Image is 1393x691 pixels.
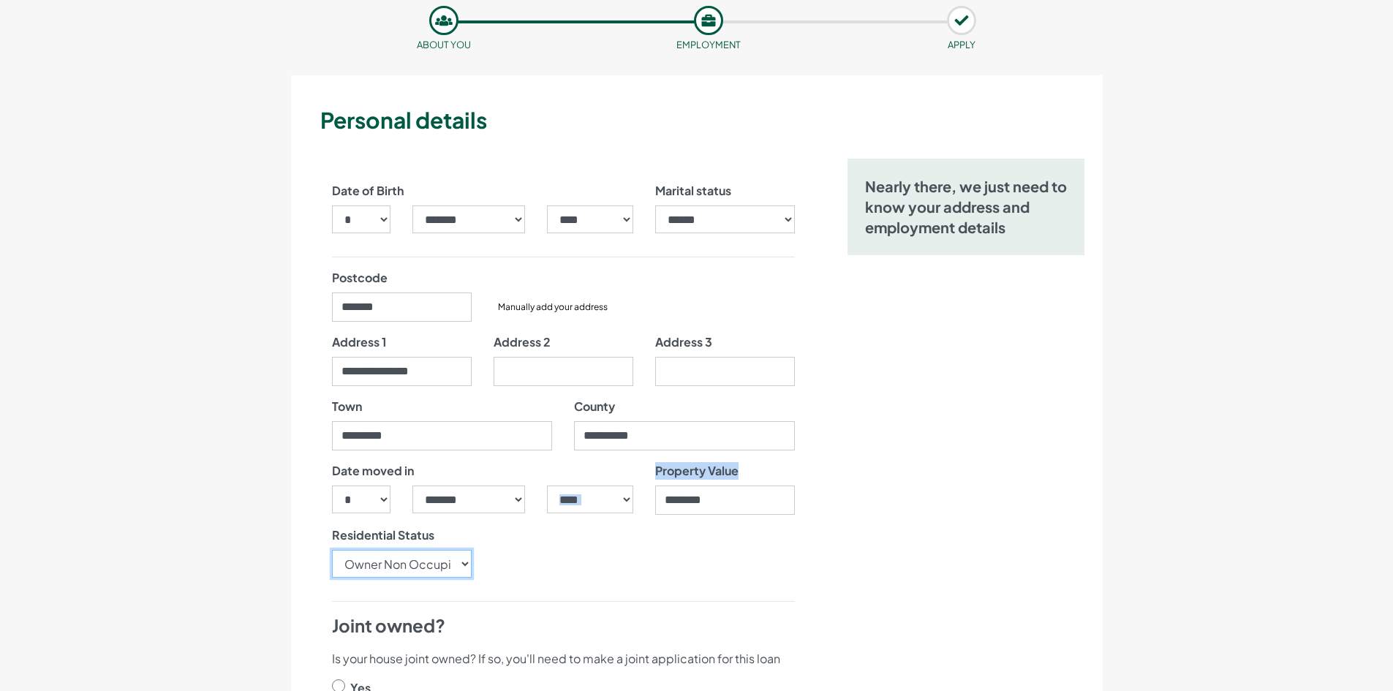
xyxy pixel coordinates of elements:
[494,300,612,314] button: Manually add your address
[948,39,975,50] small: APPLY
[865,176,1068,238] h5: Nearly there, we just need to know your address and employment details
[320,105,1097,135] h3: Personal details
[676,39,741,50] small: Employment
[332,333,386,351] label: Address 1
[332,650,795,668] p: Is your house joint owned? If so, you'll need to make a joint application for this loan
[332,613,795,638] h4: Joint owned?
[655,462,739,480] label: Property Value
[332,462,414,480] label: Date moved in
[332,526,434,544] label: Residential Status
[655,333,712,351] label: Address 3
[332,269,388,287] label: Postcode
[332,398,362,415] label: Town
[574,398,615,415] label: County
[417,39,471,50] small: About you
[332,182,404,200] label: Date of Birth
[494,333,551,351] label: Address 2
[655,182,731,200] label: Marital status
